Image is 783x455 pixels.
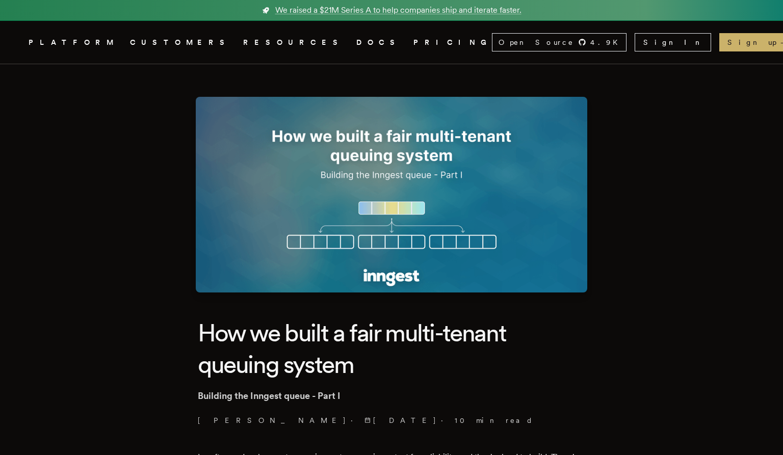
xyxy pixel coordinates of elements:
span: Open Source [499,37,574,47]
a: DOCS [356,36,401,49]
img: Featured image for How we built a fair multi-tenant queuing system blog post [196,97,587,292]
a: PRICING [413,36,492,49]
p: Building the Inngest queue - Part I [198,389,585,403]
span: 10 min read [455,415,533,425]
a: Sign In [635,33,711,51]
a: [PERSON_NAME] [198,415,347,425]
button: PLATFORM [29,36,118,49]
a: CUSTOMERS [130,36,231,49]
h1: How we built a fair multi-tenant queuing system [198,317,585,381]
span: We raised a $21M Series A to help companies ship and iterate faster. [275,4,521,16]
span: 4.9 K [590,37,624,47]
span: [DATE] [364,415,437,425]
button: RESOURCES [243,36,344,49]
p: · · [198,415,585,425]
